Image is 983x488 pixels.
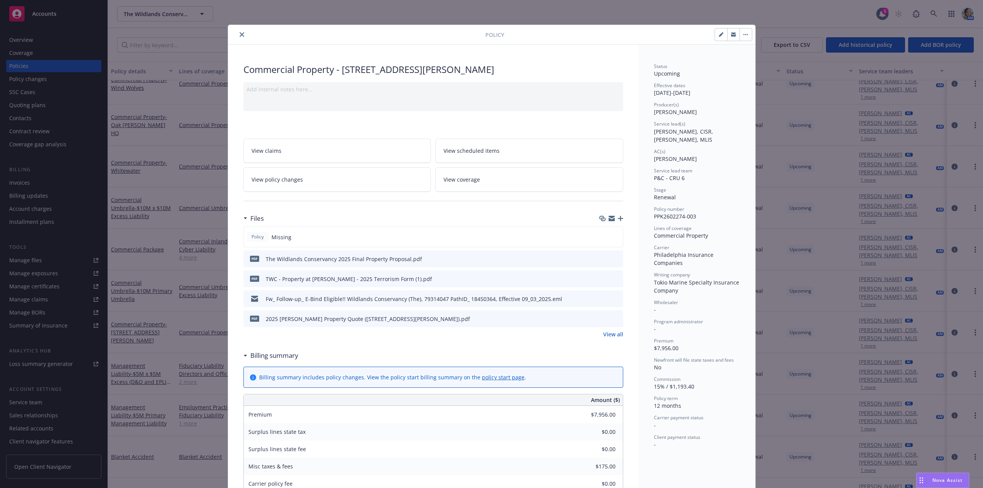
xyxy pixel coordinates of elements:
[266,295,562,303] div: Fw_ Follow-up_ E-Bind Eligible!! Wildlands Conservancy (The), 79314047 PathID_ 18450364, Effectiv...
[444,147,500,155] span: View scheduled items
[654,63,667,69] span: Status
[654,414,703,421] span: Carrier payment status
[654,167,692,174] span: Service lead team
[654,364,661,371] span: No
[654,213,696,220] span: PPK2602274-003
[243,351,298,361] div: Billing summary
[266,315,470,323] div: 2025 [PERSON_NAME] Property Quote ([STREET_ADDRESS][PERSON_NAME]).pdf
[654,306,656,313] span: -
[248,411,272,418] span: Premium
[654,155,697,162] span: [PERSON_NAME]
[654,434,700,440] span: Client payment status
[250,316,259,321] span: pdf
[654,232,708,239] span: Commercial Property
[444,175,480,184] span: View coverage
[243,213,264,223] div: Files
[237,30,247,39] button: close
[601,255,607,263] button: download file
[654,376,680,382] span: Commission
[654,82,685,89] span: Effective dates
[485,31,504,39] span: Policy
[654,271,690,278] span: Writing company
[654,244,669,251] span: Carrier
[654,108,697,116] span: [PERSON_NAME]
[243,167,431,192] a: View policy changes
[654,174,685,182] span: P&C - CRU 6
[266,275,432,283] div: TWC - Property at [PERSON_NAME] - 2025 Terrorism Form (1).pdf
[259,373,526,381] div: Billing summary includes policy changes. View the policy start billing summary on the .
[570,461,620,472] input: 0.00
[250,351,298,361] h3: Billing summary
[248,463,293,470] span: Misc taxes & fees
[601,315,607,323] button: download file
[654,148,665,155] span: AC(s)
[613,295,620,303] button: preview file
[250,213,264,223] h3: Files
[654,383,694,390] span: 15% / $1,193.40
[243,139,431,163] a: View claims
[654,70,680,77] span: Upcoming
[243,63,623,76] div: Commercial Property - [STREET_ADDRESS][PERSON_NAME]
[654,279,741,294] span: Tokio Marine Specialty Insurance Company
[654,402,681,409] span: 12 months
[250,276,259,281] span: pdf
[570,443,620,455] input: 0.00
[654,318,703,325] span: Program administrator
[654,194,676,201] span: Renewal
[613,255,620,263] button: preview file
[654,225,692,232] span: Lines of coverage
[654,206,684,212] span: Policy number
[654,395,678,402] span: Policy term
[570,426,620,438] input: 0.00
[654,337,674,344] span: Premium
[654,357,734,363] span: Newfront will file state taxes and fees
[252,147,281,155] span: View claims
[654,101,679,108] span: Producer(s)
[654,251,715,266] span: Philadelphia Insurance Companies
[654,422,656,429] span: -
[654,121,685,127] span: Service lead(s)
[591,396,620,404] span: Amount ($)
[271,233,291,241] span: Missing
[603,330,623,338] a: View all
[654,82,740,97] div: [DATE] - [DATE]
[916,473,969,488] button: Nova Assist
[435,167,623,192] a: View coverage
[482,374,525,381] a: policy start page
[248,480,293,487] span: Carrier policy fee
[250,256,259,261] span: pdf
[613,275,620,283] button: preview file
[248,445,306,453] span: Surplus lines state fee
[654,187,666,193] span: Stage
[932,477,963,483] span: Nova Assist
[247,85,620,93] div: Add internal notes here...
[654,128,715,143] span: [PERSON_NAME], CISR, [PERSON_NAME], MLIS
[917,473,926,488] div: Drag to move
[601,275,607,283] button: download file
[654,344,679,352] span: $7,956.00
[654,299,678,306] span: Wholesaler
[654,325,656,333] span: -
[654,441,656,448] span: -
[252,175,303,184] span: View policy changes
[570,409,620,420] input: 0.00
[250,233,265,240] span: Policy
[248,428,306,435] span: Surplus lines state tax
[435,139,623,163] a: View scheduled items
[601,295,607,303] button: download file
[613,315,620,323] button: preview file
[266,255,422,263] div: The Wildlands Conservancy 2025 Final Property Proposal.pdf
